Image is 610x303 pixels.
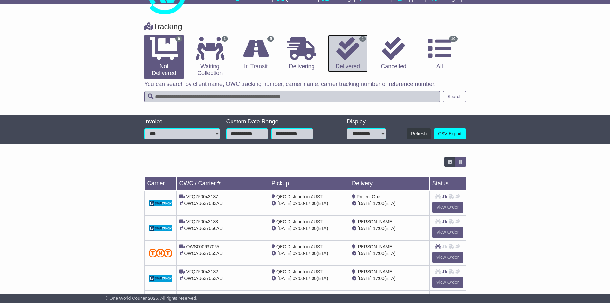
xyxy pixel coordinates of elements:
div: (ETA) [352,250,427,257]
span: 17:00 [373,226,384,231]
span: [DATE] [358,276,372,281]
span: [DATE] [358,201,372,206]
span: QEC Distribution AUST [276,269,323,274]
div: (ETA) [352,200,427,207]
span: 10 [449,36,458,42]
td: OWC / Carrier # [176,177,269,191]
a: Delivering [282,35,321,72]
span: 17:00 [373,201,384,206]
div: Display [347,118,386,125]
a: View Order [432,252,463,263]
img: GetCarrierServiceDarkLogo [149,200,173,206]
div: (ETA) [352,225,427,232]
span: [DATE] [277,276,291,281]
img: TNT_Domestic.png [149,249,173,257]
span: 5 [267,36,274,42]
span: 6 [175,36,182,42]
div: Invoice [144,118,220,125]
span: 4 [359,36,366,42]
span: 17:00 [305,276,317,281]
a: 10 All [420,35,459,72]
a: 1 Waiting Collection [190,35,230,79]
span: OWCAU637066AU [184,226,223,231]
a: View Order [432,277,463,288]
a: 5 In Transit [236,35,275,72]
div: - (ETA) [272,275,346,282]
span: VFQZ50043133 [186,219,218,224]
span: © One World Courier 2025. All rights reserved. [105,296,198,301]
div: Tracking [141,22,469,31]
span: VFQZ50043132 [186,269,218,274]
img: GetCarrierServiceDarkLogo [149,225,173,231]
span: 09:00 [293,201,304,206]
div: - (ETA) [272,200,346,207]
span: [DATE] [358,251,372,256]
span: QEC Distribution AUST [276,194,323,199]
span: VFQZ50043137 [186,194,218,199]
span: OWCAU637083AU [184,201,223,206]
img: GetCarrierServiceDarkLogo [149,275,173,282]
span: [PERSON_NAME] [357,244,394,249]
span: OWS000637065 [186,244,219,249]
button: Refresh [407,128,431,139]
a: Cancelled [374,35,413,72]
span: [PERSON_NAME] [357,269,394,274]
div: - (ETA) [272,225,346,232]
span: QEC Distribution AUST [276,244,323,249]
span: QEC Distribution AUST [276,219,323,224]
a: CSV Export [434,128,466,139]
span: 09:00 [293,226,304,231]
span: 09:00 [293,276,304,281]
td: Carrier [144,177,176,191]
span: 1 [222,36,228,42]
span: 17:00 [305,226,317,231]
p: You can search by client name, OWC tracking number, carrier name, carrier tracking number or refe... [144,81,466,88]
span: Project One [357,194,380,199]
div: (ETA) [352,275,427,282]
span: 17:00 [305,251,317,256]
span: 09:00 [293,251,304,256]
span: 17:00 [305,201,317,206]
a: 6 Not Delivered [144,35,184,79]
span: [PERSON_NAME] [357,219,394,224]
a: View Order [432,202,463,213]
span: OWCAU637065AU [184,251,223,256]
td: Status [429,177,466,191]
span: [DATE] [277,226,291,231]
td: Pickup [269,177,349,191]
span: [DATE] [358,226,372,231]
td: Delivery [349,177,429,191]
span: 17:00 [373,251,384,256]
button: Search [443,91,466,102]
div: Custom Date Range [226,118,329,125]
span: [DATE] [277,201,291,206]
div: - (ETA) [272,250,346,257]
a: 4 Delivered [328,35,367,72]
span: OWCAU637063AU [184,276,223,281]
span: [DATE] [277,251,291,256]
span: 17:00 [373,276,384,281]
a: View Order [432,227,463,238]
